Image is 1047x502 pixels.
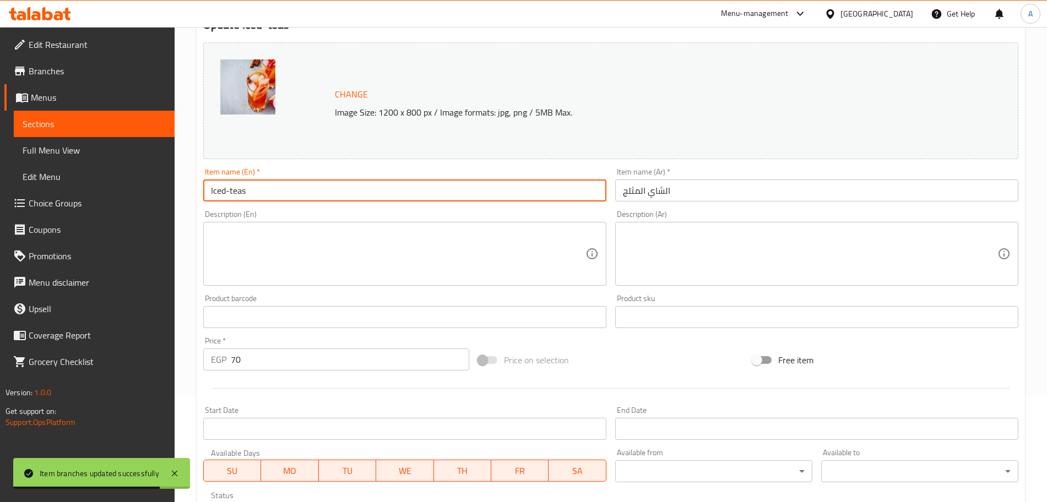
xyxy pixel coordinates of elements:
[29,197,166,210] span: Choice Groups
[721,7,789,20] div: Menu-management
[504,353,569,367] span: Price on selection
[4,322,175,348] a: Coverage Report
[4,269,175,296] a: Menu disclaimer
[553,463,601,479] span: SA
[265,463,314,479] span: MO
[6,385,32,400] span: Version:
[31,91,166,104] span: Menus
[23,144,166,157] span: Full Menu View
[615,306,1018,328] input: Please enter product sku
[4,243,175,269] a: Promotions
[14,163,175,190] a: Edit Menu
[23,117,166,130] span: Sections
[840,8,913,20] div: [GEOGRAPHIC_DATA]
[40,467,159,479] div: Item branches updated successfully
[208,463,257,479] span: SU
[203,306,606,328] input: Please enter product barcode
[29,38,166,51] span: Edit Restaurant
[4,348,175,375] a: Grocery Checklist
[821,460,1018,482] div: ​
[496,463,544,479] span: FR
[4,58,175,84] a: Branches
[29,249,166,263] span: Promotions
[29,355,166,368] span: Grocery Checklist
[434,460,491,482] button: TH
[29,276,166,289] span: Menu disclaimer
[376,460,433,482] button: WE
[29,223,166,236] span: Coupons
[438,463,487,479] span: TH
[29,302,166,315] span: Upsell
[4,31,175,58] a: Edit Restaurant
[23,170,166,183] span: Edit Menu
[261,460,318,482] button: MO
[778,353,813,367] span: Free item
[330,83,372,106] button: Change
[1028,8,1033,20] span: A
[203,460,261,482] button: SU
[6,404,56,418] span: Get support on:
[203,179,606,201] input: Enter name En
[4,216,175,243] a: Coupons
[4,190,175,216] a: Choice Groups
[14,111,175,137] a: Sections
[231,348,469,370] input: Please enter price
[615,460,812,482] div: ​
[615,179,1018,201] input: Enter name Ar
[491,460,549,482] button: FR
[29,329,166,342] span: Coverage Report
[211,353,226,366] p: EGP
[220,59,275,114] img: Iced_Tea_Flavours638699719213049368.jpg
[335,86,368,102] span: Change
[4,84,175,111] a: Menus
[381,463,429,479] span: WE
[29,64,166,78] span: Branches
[319,460,376,482] button: TU
[323,463,372,479] span: TU
[4,296,175,322] a: Upsell
[203,17,1018,33] h2: Update Iced-teas
[549,460,606,482] button: SA
[14,137,175,163] a: Full Menu View
[6,415,75,429] a: Support.OpsPlatform
[330,106,916,119] p: Image Size: 1200 x 800 px / Image formats: jpg, png / 5MB Max.
[34,385,51,400] span: 1.0.0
